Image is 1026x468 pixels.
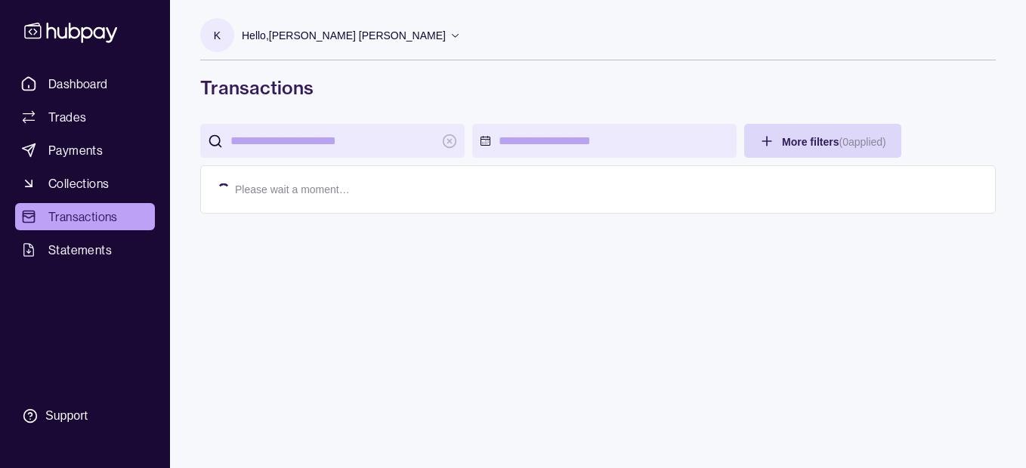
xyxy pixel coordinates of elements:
[48,241,112,259] span: Statements
[15,203,155,230] a: Transactions
[230,124,434,158] input: search
[48,75,108,93] span: Dashboard
[242,27,446,44] p: Hello, [PERSON_NAME] [PERSON_NAME]
[744,124,901,158] button: More filters(0applied)
[15,170,155,197] a: Collections
[48,108,86,126] span: Trades
[15,236,155,263] a: Statements
[782,136,886,148] span: More filters
[235,181,350,198] p: Please wait a moment…
[15,70,155,97] a: Dashboard
[214,27,221,44] p: K
[200,75,996,100] h1: Transactions
[45,408,88,424] div: Support
[15,137,155,164] a: Payments
[48,208,118,226] span: Transactions
[48,141,103,159] span: Payments
[15,400,155,432] a: Support
[839,136,885,148] p: ( 0 applied)
[48,174,109,192] span: Collections
[15,103,155,131] a: Trades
